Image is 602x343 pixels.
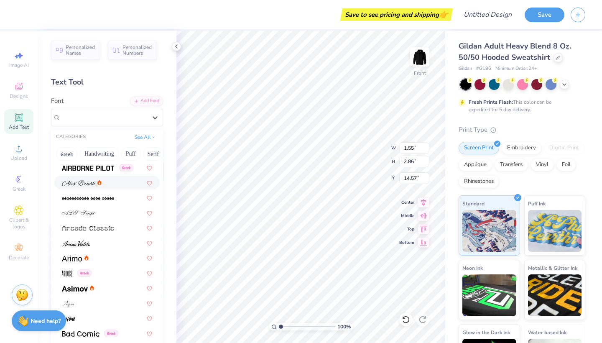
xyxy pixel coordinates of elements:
span: Water based Ink [528,328,566,337]
strong: Fresh Prints Flash: [469,99,513,105]
span: Metallic & Glitter Ink [528,264,577,272]
img: AlphaShapes xmas balls [62,195,114,201]
span: Neon Ink [462,264,483,272]
span: Greek [104,330,118,337]
img: Airborne Pilot [62,165,114,171]
span: Personalized Names [66,44,95,56]
span: 100 % [337,323,351,330]
span: Greek [119,164,133,171]
span: Glow in the Dark Ink [462,328,510,337]
span: # G185 [476,65,491,72]
span: Puff Ink [528,199,546,208]
span: 👉 [439,9,448,19]
img: Arimo [62,256,82,261]
div: Vinyl [531,159,554,171]
img: Standard [462,210,516,252]
span: Image AI [9,62,29,69]
img: Autone [62,316,75,322]
div: This color can be expedited for 5 day delivery. [469,98,571,113]
img: ALS Script [62,210,95,216]
div: Text Tool [51,77,163,88]
span: Decorate [9,254,29,261]
span: Gildan [459,65,472,72]
input: Untitled Design [457,6,518,23]
span: Standard [462,199,485,208]
img: Front [411,49,428,65]
img: Asimov [62,286,88,292]
img: Aspire [62,301,74,307]
button: Handwriting [80,147,119,161]
div: CATEGORIES [56,133,86,141]
label: Font [51,96,64,106]
span: Clipart & logos [4,217,33,230]
span: Greek [13,186,26,192]
span: Gildan Adult Heavy Blend 8 Oz. 50/50 Hooded Sweatshirt [459,41,571,62]
span: Designs [10,93,28,100]
span: Personalized Numbers [122,44,152,56]
button: Greek [56,147,77,161]
button: Save [525,8,564,22]
span: Minimum Order: 24 + [495,65,537,72]
img: Alex Brush [62,180,95,186]
img: Neon Ink [462,274,516,316]
strong: Need help? [31,317,61,325]
div: Applique [459,159,492,171]
img: Puff Ink [528,210,582,252]
span: Top [399,226,414,232]
button: See All [132,133,158,141]
button: Serif [143,147,163,161]
div: Print Type [459,125,585,135]
div: Front [414,69,426,77]
span: Bottom [399,240,414,246]
img: Bad Comic [62,331,99,337]
img: Arcade Classic [62,225,114,231]
div: Rhinestones [459,175,499,188]
img: Metallic & Glitter Ink [528,274,582,316]
span: Add Text [9,124,29,131]
div: Add Font [130,96,163,106]
span: Center [399,200,414,205]
span: Upload [10,155,27,161]
span: Greek [77,269,92,277]
div: Screen Print [459,142,499,154]
div: Foil [556,159,576,171]
div: Transfers [495,159,528,171]
div: Save to see pricing and shipping [342,8,451,21]
div: Digital Print [544,142,584,154]
img: Ariana Violeta [62,241,90,246]
div: Embroidery [502,142,541,154]
span: Middle [399,213,414,219]
button: Puff [121,147,140,161]
img: Arrose [62,271,72,276]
